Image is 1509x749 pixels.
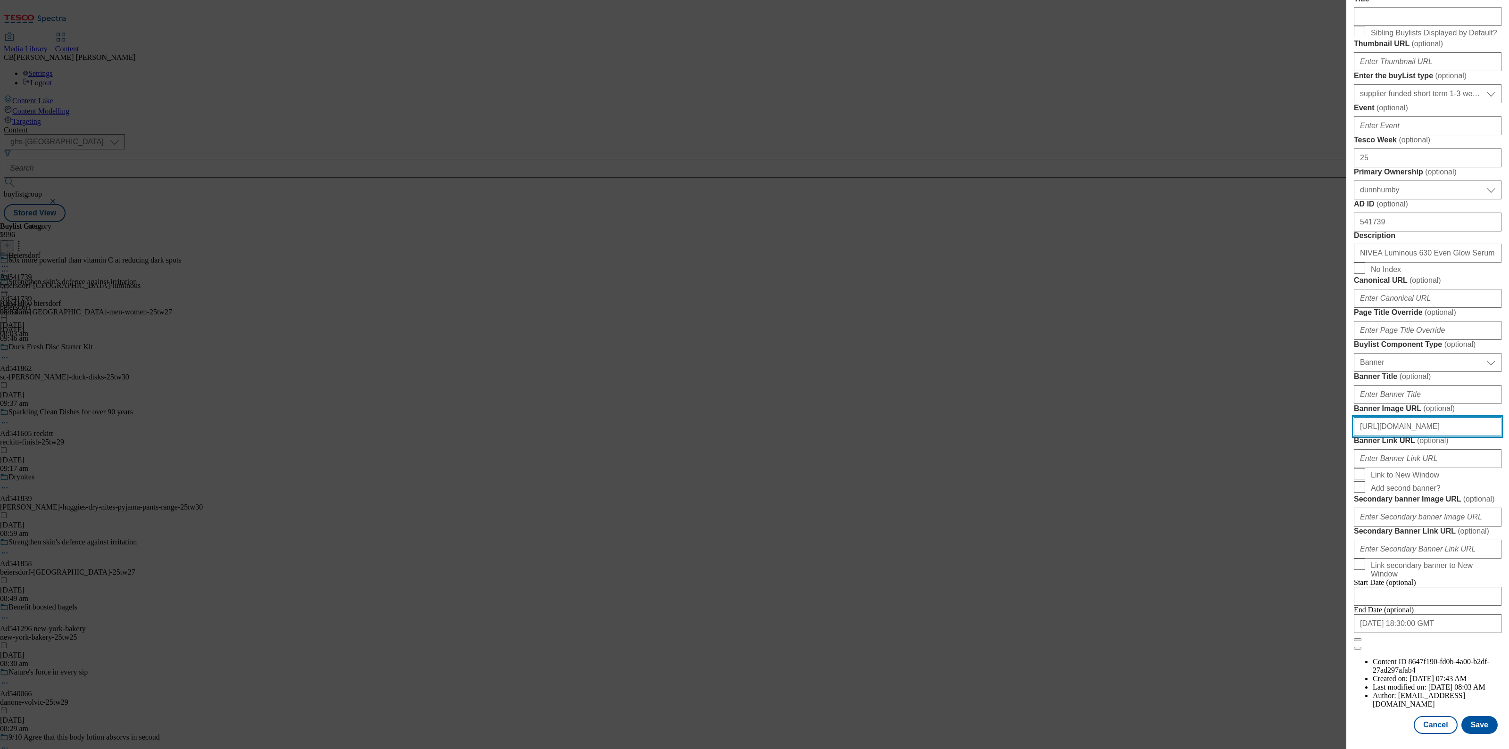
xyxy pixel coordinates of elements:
span: No Index [1371,265,1401,274]
label: Page Title Override [1354,308,1501,317]
span: Link secondary banner to New Window [1371,561,1498,578]
input: Enter Date [1354,587,1501,606]
input: Enter Secondary Banner Link URL [1354,540,1501,559]
input: Enter Banner Image URL [1354,417,1501,436]
input: Enter Banner Title [1354,385,1501,404]
label: Description [1354,231,1501,240]
button: Close [1354,638,1361,641]
span: Link to New Window [1371,471,1439,479]
span: ( optional ) [1400,372,1431,380]
label: Buylist Component Type [1354,340,1501,349]
span: ( optional ) [1463,495,1495,503]
input: Enter Tesco Week [1354,148,1501,167]
span: ( optional ) [1411,40,1443,48]
input: Enter Secondary banner Image URL [1354,508,1501,527]
label: Enter the buyList type [1354,71,1501,81]
label: Banner Link URL [1354,436,1501,445]
input: Enter Description [1354,244,1501,263]
span: ( optional ) [1399,136,1430,144]
span: [DATE] 07:43 AM [1410,675,1467,683]
input: Enter Title [1354,7,1501,26]
label: Secondary banner Image URL [1354,494,1501,504]
span: Add second banner? [1371,484,1441,493]
span: End Date (optional) [1354,606,1414,614]
span: ( optional ) [1425,168,1457,176]
label: AD ID [1354,199,1501,209]
span: ( optional ) [1410,276,1441,284]
span: ( optional ) [1425,308,1456,316]
button: Cancel [1414,716,1457,734]
input: Enter Event [1354,116,1501,135]
button: Save [1461,716,1498,734]
span: Sibling Buylists Displayed by Default? [1371,29,1497,37]
li: Author: [1373,691,1501,708]
input: Enter Page Title Override [1354,321,1501,340]
label: Secondary Banner Link URL [1354,527,1501,536]
input: Enter Thumbnail URL [1354,52,1501,71]
li: Last modified on: [1373,683,1501,691]
span: [DATE] 08:03 AM [1428,683,1485,691]
label: Tesco Week [1354,135,1501,145]
input: Enter Canonical URL [1354,289,1501,308]
input: Enter Date [1354,614,1501,633]
li: Content ID [1373,658,1501,675]
span: ( optional ) [1376,200,1408,208]
span: 8647f190-fd0b-4a00-b2df-27ad297afab4 [1373,658,1490,674]
span: ( optional ) [1435,72,1467,80]
span: ( optional ) [1458,527,1489,535]
label: Banner Title [1354,372,1501,381]
span: [EMAIL_ADDRESS][DOMAIN_NAME] [1373,691,1465,708]
label: Thumbnail URL [1354,39,1501,49]
span: Start Date (optional) [1354,578,1416,586]
label: Event [1354,103,1501,113]
li: Created on: [1373,675,1501,683]
label: Canonical URL [1354,276,1501,285]
input: Enter AD ID [1354,213,1501,231]
span: ( optional ) [1423,404,1455,412]
input: Enter Banner Link URL [1354,449,1501,468]
label: Banner Image URL [1354,404,1501,413]
span: ( optional ) [1417,436,1449,444]
span: ( optional ) [1376,104,1408,112]
label: Primary Ownership [1354,167,1501,177]
span: ( optional ) [1444,340,1476,348]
